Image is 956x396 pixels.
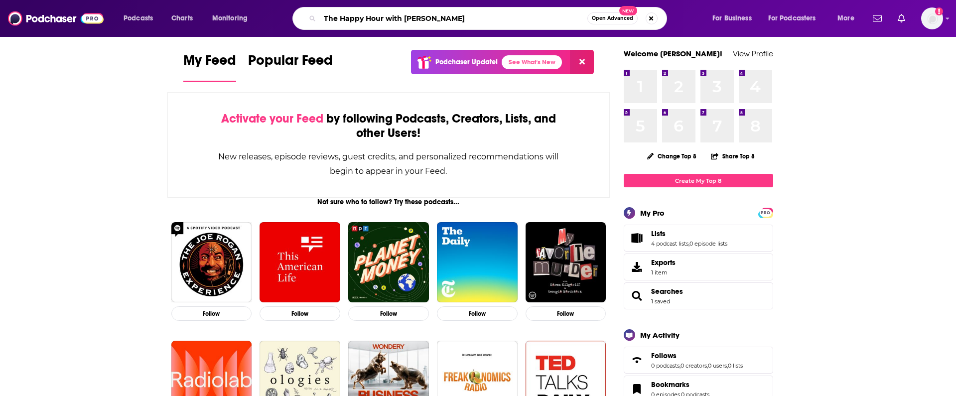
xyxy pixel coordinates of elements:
[727,362,728,369] span: ,
[624,254,773,280] a: Exports
[921,7,943,29] img: User Profile
[248,52,333,82] a: Popular Feed
[651,287,683,296] a: Searches
[641,150,703,162] button: Change Top 8
[171,222,252,303] img: The Joe Rogan Experience
[260,222,340,303] img: This American Life
[760,209,772,217] span: PRO
[651,351,677,360] span: Follows
[707,362,708,369] span: ,
[437,306,518,321] button: Follow
[837,11,854,25] span: More
[651,229,666,238] span: Lists
[935,7,943,15] svg: Add a profile image
[124,11,153,25] span: Podcasts
[651,258,676,267] span: Exports
[348,222,429,303] img: Planet Money
[624,174,773,187] a: Create My Top 8
[502,55,562,69] a: See What's New
[651,362,680,369] a: 0 podcasts
[302,7,677,30] div: Search podcasts, credits, & more...
[921,7,943,29] button: Show profile menu
[710,146,755,166] button: Share Top 8
[320,10,587,26] input: Search podcasts, credits, & more...
[183,52,236,82] a: My Feed
[165,10,199,26] a: Charts
[171,306,252,321] button: Follow
[437,222,518,303] img: The Daily
[624,225,773,252] span: Lists
[869,10,886,27] a: Show notifications dropdown
[921,7,943,29] span: Logged in as juliahaav
[680,362,681,369] span: ,
[212,11,248,25] span: Monitoring
[712,11,752,25] span: For Business
[624,49,722,58] a: Welcome [PERSON_NAME]!
[708,362,727,369] a: 0 users
[624,282,773,309] span: Searches
[435,58,498,66] p: Podchaser Update!
[248,52,333,75] span: Popular Feed
[705,10,764,26] button: open menu
[651,351,743,360] a: Follows
[733,49,773,58] a: View Profile
[627,231,647,245] a: Lists
[8,9,104,28] img: Podchaser - Follow, Share and Rate Podcasts
[592,16,633,21] span: Open Advanced
[624,347,773,374] span: Follows
[171,11,193,25] span: Charts
[218,149,560,178] div: New releases, episode reviews, guest credits, and personalized recommendations will begin to appe...
[167,198,610,206] div: Not sure who to follow? Try these podcasts...
[681,362,707,369] a: 0 creators
[651,269,676,276] span: 1 item
[526,222,606,303] img: My Favorite Murder with Karen Kilgariff and Georgia Hardstark
[526,306,606,321] button: Follow
[651,298,670,305] a: 1 saved
[640,208,665,218] div: My Pro
[689,240,727,247] a: 0 episode lists
[587,12,638,24] button: Open AdvancedNew
[260,306,340,321] button: Follow
[760,209,772,216] a: PRO
[640,330,680,340] div: My Activity
[627,382,647,396] a: Bookmarks
[627,289,647,303] a: Searches
[768,11,816,25] span: For Podcasters
[728,362,743,369] a: 0 lists
[348,306,429,321] button: Follow
[218,112,560,140] div: by following Podcasts, Creators, Lists, and other Users!
[627,353,647,367] a: Follows
[688,240,689,247] span: ,
[183,52,236,75] span: My Feed
[651,380,689,389] span: Bookmarks
[762,10,830,26] button: open menu
[627,260,647,274] span: Exports
[221,111,323,126] span: Activate your Feed
[651,380,709,389] a: Bookmarks
[830,10,867,26] button: open menu
[619,6,637,15] span: New
[651,229,727,238] a: Lists
[117,10,166,26] button: open menu
[651,240,688,247] a: 4 podcast lists
[894,10,909,27] a: Show notifications dropdown
[205,10,261,26] button: open menu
